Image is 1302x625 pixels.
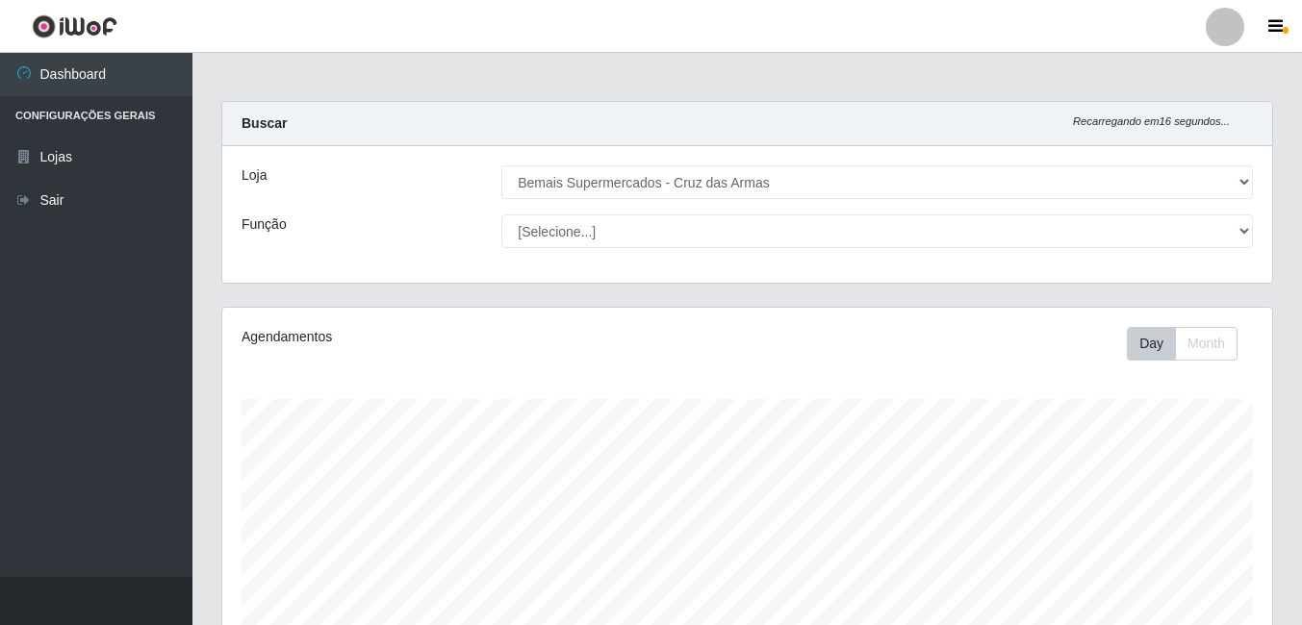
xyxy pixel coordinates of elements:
[1175,327,1238,361] button: Month
[1127,327,1176,361] button: Day
[32,14,117,38] img: CoreUI Logo
[242,214,287,235] label: Função
[242,327,646,347] div: Agendamentos
[242,165,267,186] label: Loja
[1127,327,1238,361] div: First group
[242,115,287,131] strong: Buscar
[1127,327,1253,361] div: Toolbar with button groups
[1073,115,1230,127] i: Recarregando em 16 segundos...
